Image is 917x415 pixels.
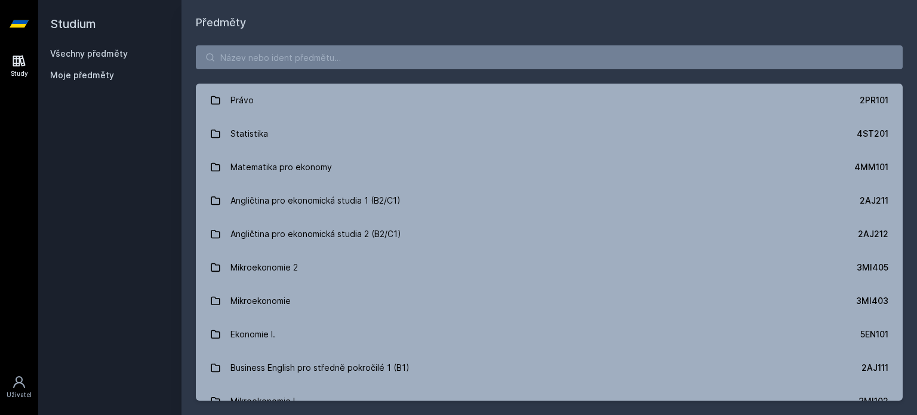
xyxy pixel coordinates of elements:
[230,122,268,146] div: Statistika
[230,322,275,346] div: Ekonomie I.
[230,155,332,179] div: Matematika pro ekonomy
[196,284,903,318] a: Mikroekonomie 3MI403
[858,228,888,240] div: 2AJ212
[11,69,28,78] div: Study
[860,94,888,106] div: 2PR101
[196,14,903,31] h1: Předměty
[2,369,36,405] a: Uživatel
[7,391,32,399] div: Uživatel
[858,395,888,407] div: 3MI102
[230,88,254,112] div: Právo
[230,256,298,279] div: Mikroekonomie 2
[196,251,903,284] a: Mikroekonomie 2 3MI405
[230,222,401,246] div: Angličtina pro ekonomická studia 2 (B2/C1)
[50,48,128,59] a: Všechny předměty
[857,128,888,140] div: 4ST201
[857,262,888,273] div: 3MI405
[196,84,903,117] a: Právo 2PR101
[196,184,903,217] a: Angličtina pro ekonomická studia 1 (B2/C1) 2AJ211
[2,48,36,84] a: Study
[854,161,888,173] div: 4MM101
[230,289,291,313] div: Mikroekonomie
[196,351,903,385] a: Business English pro středně pokročilé 1 (B1) 2AJ111
[196,45,903,69] input: Název nebo ident předmětu…
[196,318,903,351] a: Ekonomie I. 5EN101
[861,362,888,374] div: 2AJ111
[230,189,401,213] div: Angličtina pro ekonomická studia 1 (B2/C1)
[196,217,903,251] a: Angličtina pro ekonomická studia 2 (B2/C1) 2AJ212
[860,328,888,340] div: 5EN101
[50,69,114,81] span: Moje předměty
[196,117,903,150] a: Statistika 4ST201
[196,150,903,184] a: Matematika pro ekonomy 4MM101
[856,295,888,307] div: 3MI403
[230,356,410,380] div: Business English pro středně pokročilé 1 (B1)
[860,195,888,207] div: 2AJ211
[230,389,295,413] div: Mikroekonomie I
